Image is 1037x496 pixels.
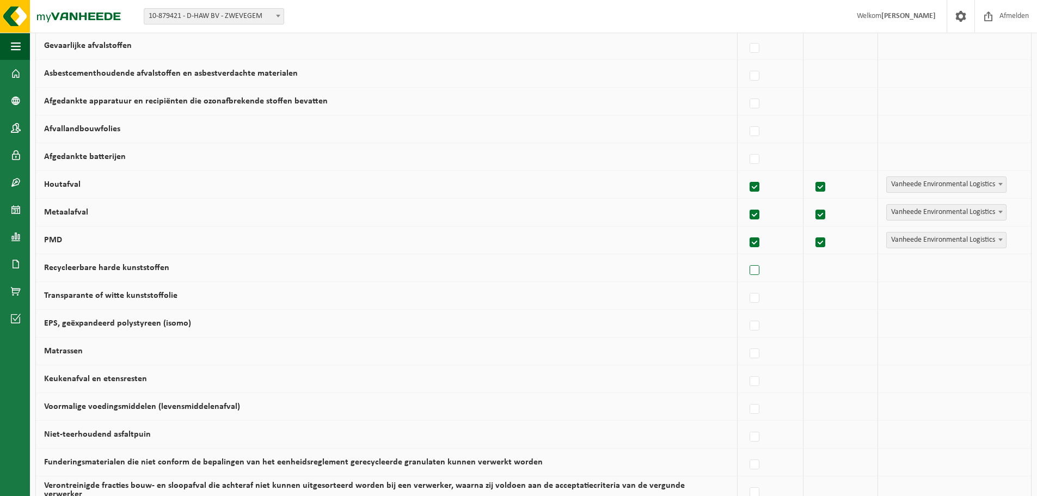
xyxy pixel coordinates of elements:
label: Afgedankte batterijen [44,152,126,161]
label: Matrassen [44,347,83,356]
label: Niet-teerhoudend asfaltpuin [44,430,151,439]
label: Recycleerbare harde kunststoffen [44,264,169,272]
label: Afgedankte apparatuur en recipiënten die ozonafbrekende stoffen bevatten [44,97,328,106]
label: Funderingsmaterialen die niet conform de bepalingen van het eenheidsreglement gerecycleerde granu... [44,458,543,467]
label: Asbestcementhoudende afvalstoffen en asbestverdachte materialen [44,69,298,78]
span: Vanheede Environmental Logistics [886,176,1007,193]
span: Vanheede Environmental Logistics [887,205,1006,220]
label: PMD [44,236,62,244]
span: 10-879421 - D-HAW BV - ZWEVEGEM [144,8,284,25]
strong: [PERSON_NAME] [881,12,936,20]
label: Gevaarlijke afvalstoffen [44,41,132,50]
label: Voormalige voedingsmiddelen (levensmiddelenafval) [44,402,240,411]
span: 10-879421 - D-HAW BV - ZWEVEGEM [144,9,284,24]
label: Transparante of witte kunststoffolie [44,291,177,300]
span: Vanheede Environmental Logistics [886,232,1007,248]
label: EPS, geëxpandeerd polystyreen (isomo) [44,319,191,328]
span: Vanheede Environmental Logistics [886,204,1007,221]
span: Vanheede Environmental Logistics [887,232,1006,248]
label: Afvallandbouwfolies [44,125,120,133]
span: Vanheede Environmental Logistics [887,177,1006,192]
label: Keukenafval en etensresten [44,375,147,383]
label: Metaalafval [44,208,88,217]
label: Houtafval [44,180,81,189]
